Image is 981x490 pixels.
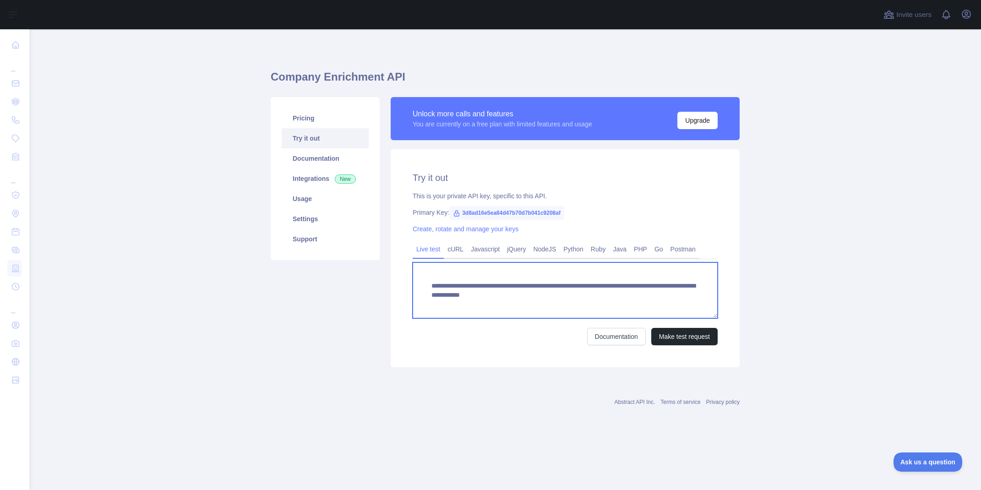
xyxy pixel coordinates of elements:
a: jQuery [503,242,529,256]
a: Create, rotate and manage your keys [413,225,518,233]
div: ... [7,55,22,73]
a: Documentation [587,328,646,345]
a: Support [282,229,369,249]
div: You are currently on a free plan with limited features and usage [413,120,592,129]
a: Usage [282,189,369,209]
a: Javascript [467,242,503,256]
span: Invite users [896,10,932,20]
h1: Company Enrichment API [271,70,740,92]
a: NodeJS [529,242,560,256]
a: Settings [282,209,369,229]
a: Live test [413,242,444,256]
div: ... [7,167,22,185]
a: Go [651,242,667,256]
a: Postman [667,242,699,256]
a: Java [610,242,631,256]
div: ... [7,297,22,315]
span: New [335,174,356,184]
a: Privacy policy [706,399,740,405]
a: PHP [630,242,651,256]
span: 3d8ad16e5ea84d47b70d7b041c9208af [449,206,564,220]
a: Integrations New [282,169,369,189]
h2: Try it out [413,171,718,184]
div: This is your private API key, specific to this API. [413,191,718,201]
a: Abstract API Inc. [615,399,655,405]
a: Documentation [282,148,369,169]
a: Terms of service [660,399,700,405]
a: Try it out [282,128,369,148]
button: Invite users [882,7,933,22]
a: Python [560,242,587,256]
a: cURL [444,242,467,256]
button: Make test request [651,328,718,345]
button: Upgrade [677,112,718,129]
a: Pricing [282,108,369,128]
iframe: Toggle Customer Support [894,452,963,472]
a: Ruby [587,242,610,256]
div: Unlock more calls and features [413,109,592,120]
div: Primary Key: [413,208,718,217]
